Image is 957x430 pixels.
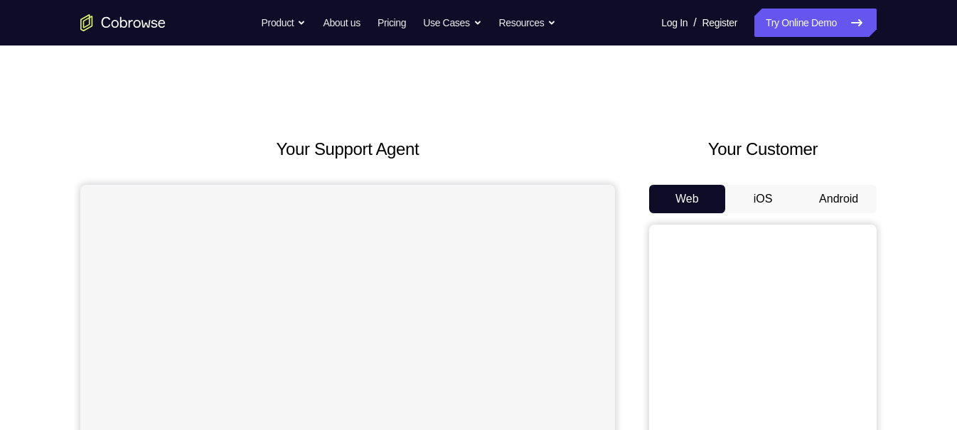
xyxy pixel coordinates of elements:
[754,9,877,37] a: Try Online Demo
[693,14,696,31] span: /
[80,136,615,162] h2: Your Support Agent
[423,9,481,37] button: Use Cases
[702,9,737,37] a: Register
[801,185,877,213] button: Android
[649,185,725,213] button: Web
[725,185,801,213] button: iOS
[80,14,166,31] a: Go to the home page
[499,9,557,37] button: Resources
[262,9,306,37] button: Product
[378,9,406,37] a: Pricing
[323,9,360,37] a: About us
[649,136,877,162] h2: Your Customer
[661,9,688,37] a: Log In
